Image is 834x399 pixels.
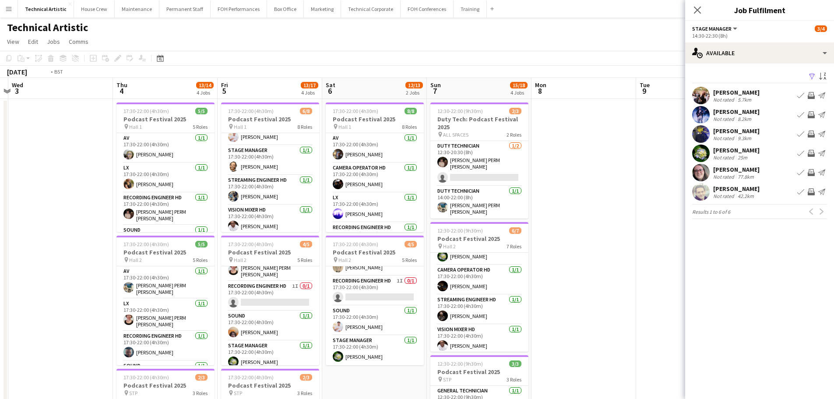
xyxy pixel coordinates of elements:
div: BST [54,68,63,75]
button: House Crew [74,0,115,18]
div: 9.3km [736,135,753,141]
div: Not rated [713,96,736,103]
div: Not rated [713,173,736,180]
h1: Technical Artistic [7,21,88,34]
span: Comms [69,38,88,46]
div: 42.2km [736,193,756,199]
h3: Job Fulfilment [685,4,834,16]
div: Not rated [713,116,736,122]
button: Technical Corporate [341,0,401,18]
button: Stage Manager [692,25,739,32]
a: Comms [65,36,92,47]
span: Edit [28,38,38,46]
div: 8.2km [736,116,753,122]
div: [PERSON_NAME] [713,185,760,193]
div: Not rated [713,193,736,199]
div: 25m [736,154,749,161]
button: Marketing [304,0,341,18]
button: Box Office [267,0,304,18]
div: 77.8km [736,173,756,180]
a: View [4,36,23,47]
div: [PERSON_NAME] [713,108,760,116]
div: [PERSON_NAME] [713,88,760,96]
div: [PERSON_NAME] [713,127,760,135]
div: [PERSON_NAME] [713,146,760,154]
span: View [7,38,19,46]
button: Technical Artistic [18,0,74,18]
span: Stage Manager [692,25,732,32]
button: FOH Performances [211,0,267,18]
span: 3/4 [815,25,827,32]
button: Training [454,0,487,18]
div: 14:30-22:30 (8h) [692,32,827,39]
div: Available [685,42,834,64]
div: 5.7km [736,96,753,103]
a: Jobs [43,36,63,47]
button: Permanent Staff [159,0,211,18]
div: Not rated [713,154,736,161]
span: Jobs [47,38,60,46]
div: [DATE] [7,67,27,76]
div: Not rated [713,135,736,141]
span: Results 1 to 6 of 6 [692,208,730,215]
button: FOH Conferences [401,0,454,18]
a: Edit [25,36,42,47]
div: [PERSON_NAME] [713,166,760,173]
button: Maintenance [115,0,159,18]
